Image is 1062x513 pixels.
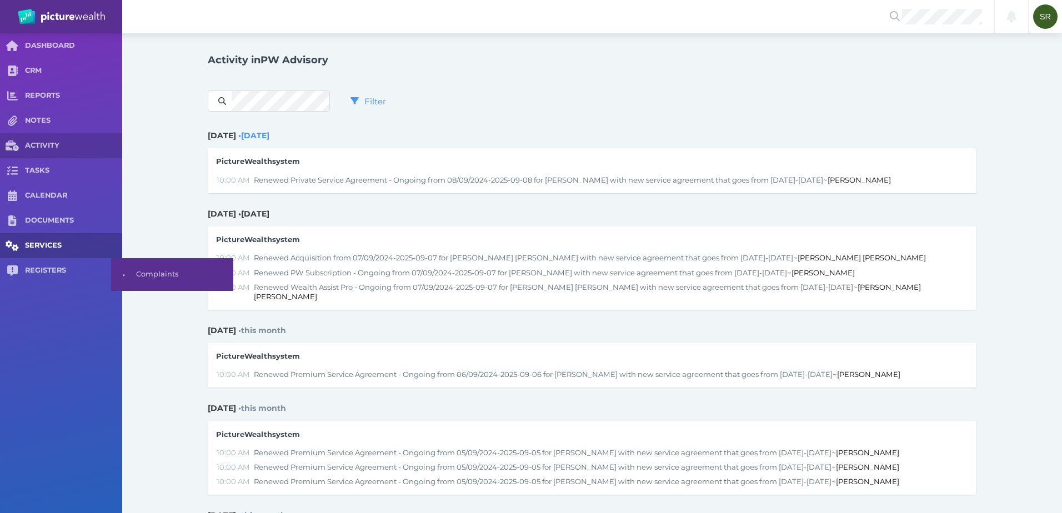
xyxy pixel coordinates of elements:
[254,370,968,379] div: Renewed Premium Service Agreement - Ongoing from 06/09/2024-2025-09-06 for [PERSON_NAME] with new...
[837,370,900,379] a: [PERSON_NAME]
[208,325,236,335] span: [DATE]
[828,175,891,184] a: [PERSON_NAME]
[25,266,122,275] span: REGISTERS
[836,477,899,486] a: [PERSON_NAME]
[217,253,250,263] time: 10:00 AM
[111,268,136,281] span: •
[254,175,968,185] div: Renewed Private Service Agreement - Ongoing from 08/09/2024-2025-09-08 for [PERSON_NAME] with new...
[798,253,926,262] a: [PERSON_NAME] [PERSON_NAME]
[217,448,250,457] time: 10:00 AM
[792,268,855,277] a: [PERSON_NAME]
[25,66,122,76] span: CRM
[25,216,122,225] span: DOCUMENTS
[25,116,122,125] span: NOTES
[254,283,968,301] div: Renewed Wealth Assist Pro - Ongoing from 07/09/2024-2025-09-07 for [PERSON_NAME] [PERSON_NAME] wi...
[136,266,229,283] span: Complaints
[217,370,250,379] time: 10:00 AM
[216,430,300,439] span: PictureWealth system
[208,54,328,66] h1: Activity in PW Advisory
[208,209,236,219] span: [DATE]
[254,253,968,263] div: Renewed Acquisition from 07/09/2024-2025-09-07 for [PERSON_NAME] [PERSON_NAME] with new service a...
[216,351,300,360] span: PictureWealth system
[18,9,105,24] img: PW
[217,268,250,278] time: 10:00 AM
[217,462,250,472] time: 10:00 AM
[836,462,899,471] a: [PERSON_NAME]
[208,403,236,413] span: [DATE]
[238,325,286,335] span: • this month
[254,462,968,472] div: Renewed Premium Service Agreement - Ongoing from 05/09/2024-2025-09-05 for [PERSON_NAME] with new...
[1040,12,1051,21] span: SR
[238,130,269,140] span: • [DATE]
[217,477,250,486] time: 10:00 AM
[338,90,399,112] button: Filter
[238,403,286,413] span: • this month
[216,157,300,165] span: PictureWealth system
[1033,4,1058,29] div: Saranya Ravainthiran
[216,235,300,244] span: PictureWealth system
[217,283,250,301] time: 10:00 AM
[25,191,122,200] span: CALENDAR
[238,209,269,219] span: • [DATE]
[25,166,122,175] span: TASKS
[254,477,968,486] div: Renewed Premium Service Agreement - Ongoing from 05/09/2024-2025-09-05 for [PERSON_NAME] with new...
[25,41,122,51] span: DASHBOARD
[254,448,968,457] div: Renewed Premium Service Agreement - Ongoing from 05/09/2024-2025-09-05 for [PERSON_NAME] with new...
[254,268,968,278] div: Renewed PW Subscription - Ongoing from 07/09/2024-2025-09-07 for [PERSON_NAME] with new service a...
[25,241,122,250] span: SERVICES
[208,130,236,140] span: [DATE]
[362,96,392,107] span: Filter
[111,266,233,283] a: •Complaints
[254,283,921,301] a: [PERSON_NAME] [PERSON_NAME]
[25,141,122,150] span: ACTIVITY
[836,448,899,457] a: [PERSON_NAME]
[25,91,122,100] span: REPORTS
[217,175,250,185] time: 10:00 AM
